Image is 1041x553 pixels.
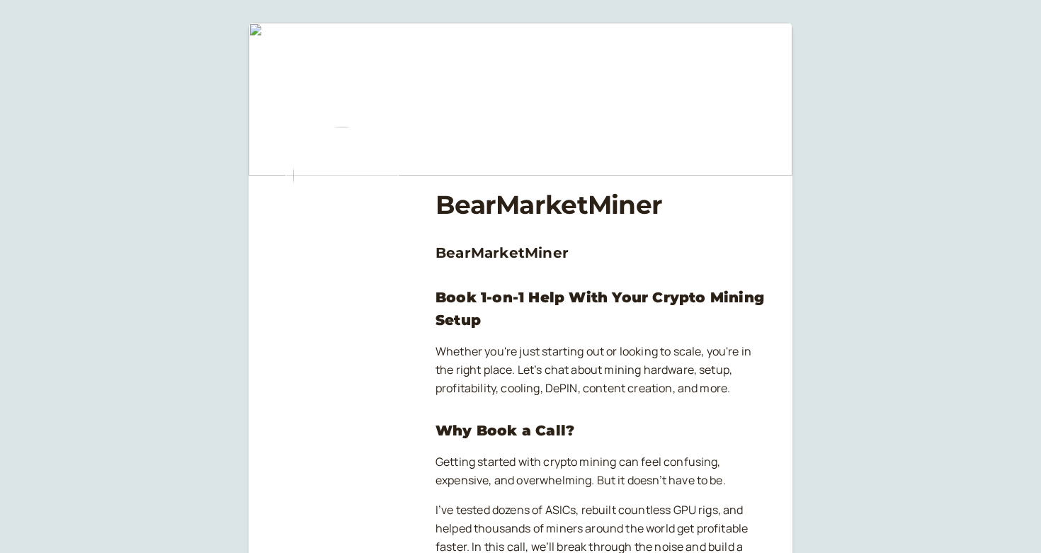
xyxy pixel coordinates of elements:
[436,289,764,329] strong: Book 1-on-1 Help With Your Crypto Mining Setup
[436,241,770,264] h3: BearMarketMiner
[436,453,770,490] p: Getting started with crypto mining can feel confusing, expensive, and overwhelming. But it doesn’...
[436,190,770,220] h1: BearMarketMiner
[436,422,574,439] strong: Why Book a Call?
[436,343,770,398] p: Whether you're just starting out or looking to scale, you're in the right place. Let’s chat about...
